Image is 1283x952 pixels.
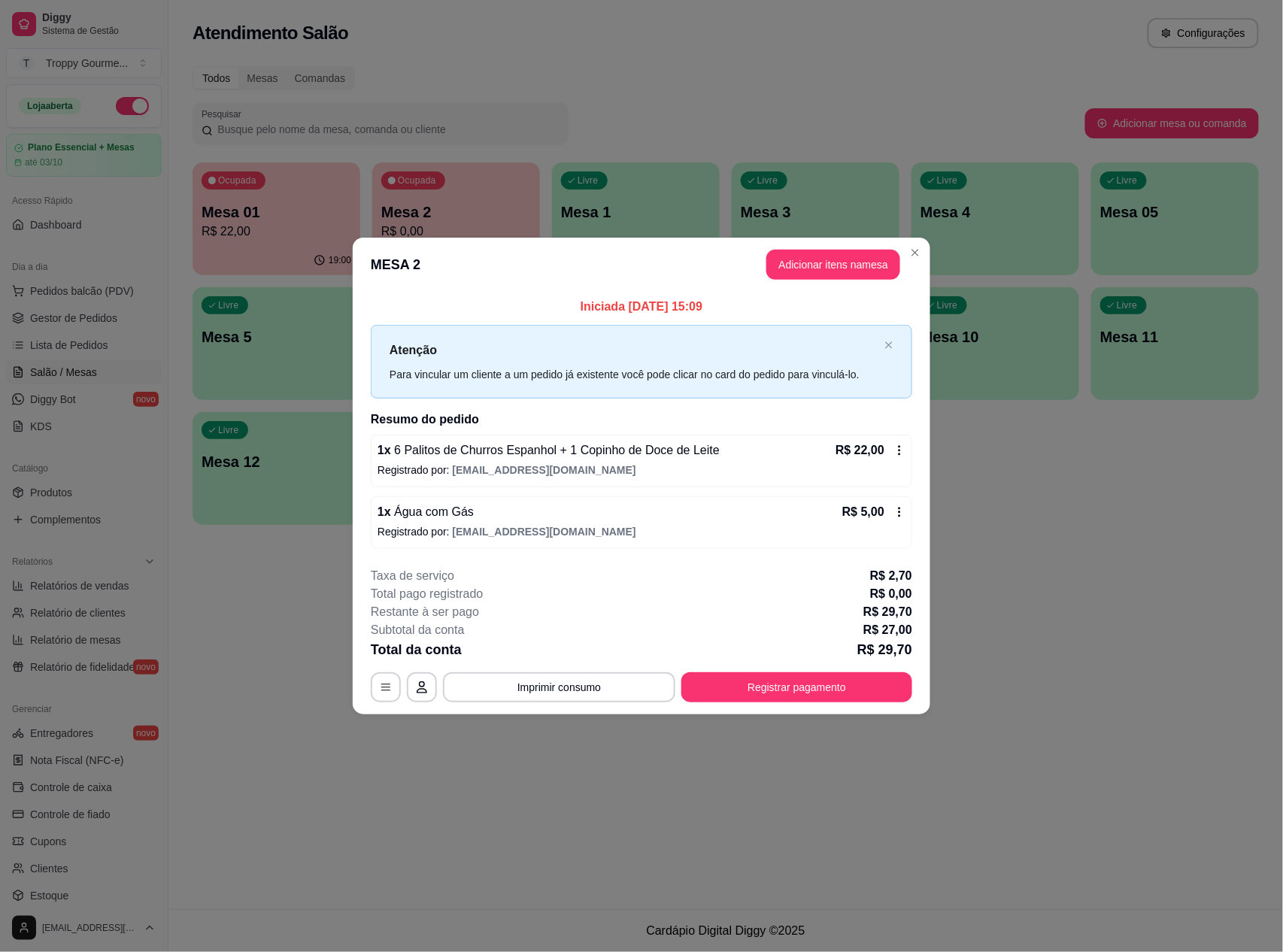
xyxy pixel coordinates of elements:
[378,503,474,521] p: 1 x
[371,603,479,621] p: Restante à ser pago
[863,603,912,621] p: R$ 29,70
[842,503,884,521] p: R$ 5,00
[391,444,720,456] span: 6 Palitos de Churros Espanhol + 1 Copinho de Doce de Leite
[884,341,893,350] button: close
[371,585,483,603] p: Total pago registrado
[371,298,912,316] p: Iniciada [DATE] 15:09
[870,567,912,585] p: R$ 2,70
[378,462,905,478] p: Registrado por:
[443,672,675,702] button: Imprimir consumo
[371,411,912,429] h2: Resumo do pedido
[453,526,636,538] span: [EMAIL_ADDRESS][DOMAIN_NAME]
[836,441,884,459] p: R$ 22,00
[391,505,474,518] span: Água com Gás
[857,639,912,660] p: R$ 29,70
[766,250,900,280] button: Adicionar itens namesa
[371,621,465,639] p: Subtotal da conta
[353,238,930,292] header: MESA 2
[390,366,878,383] div: Para vincular um cliente a um pedido já existente você pode clicar no card do pedido para vinculá...
[378,441,720,459] p: 1 x
[371,639,462,660] p: Total da conta
[371,567,454,585] p: Taxa de serviço
[453,464,636,476] span: [EMAIL_ADDRESS][DOMAIN_NAME]
[903,241,927,265] button: Close
[390,341,878,359] p: Atenção
[870,585,912,603] p: R$ 0,00
[863,621,912,639] p: R$ 27,00
[681,672,912,702] button: Registrar pagamento
[378,524,905,539] p: Registrado por:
